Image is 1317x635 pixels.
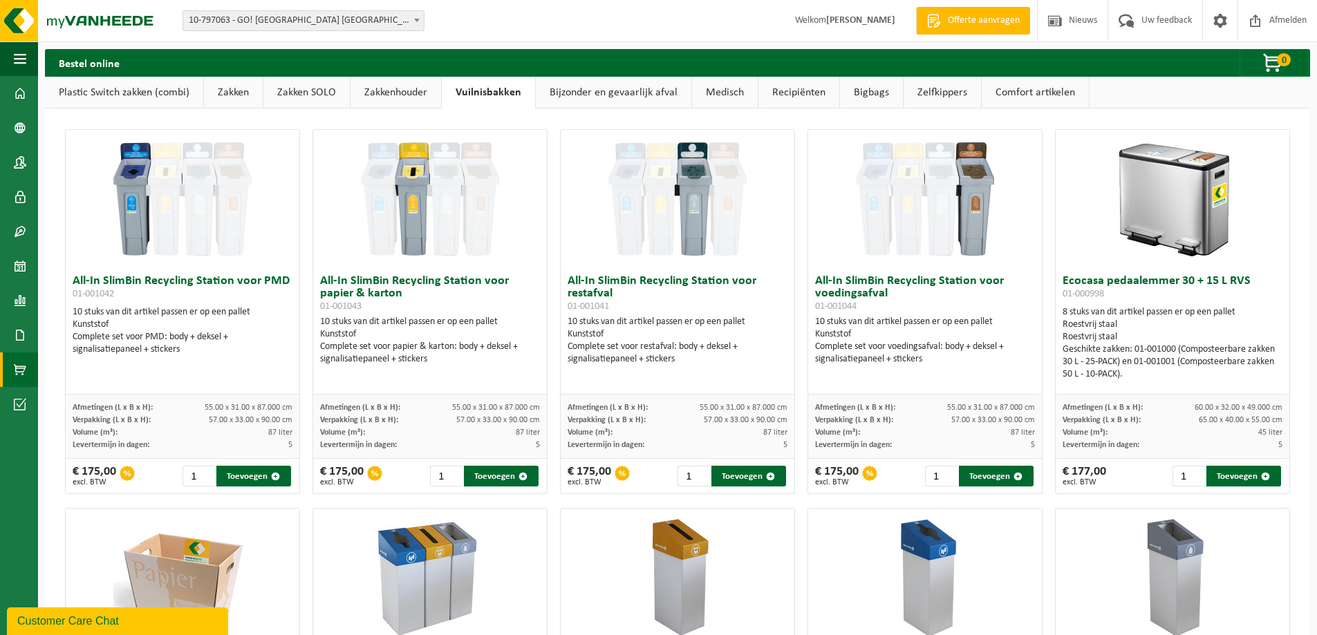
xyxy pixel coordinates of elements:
[216,466,291,486] button: Toevoegen
[856,130,994,268] img: 01-001044
[568,301,609,312] span: 01-001041
[1240,49,1309,77] button: 0
[692,77,758,108] a: Medisch
[320,316,540,366] div: 10 stuks van dit artikel passen er op een pallet
[263,77,350,108] a: Zakken SOLO
[826,15,895,26] strong: [PERSON_NAME]
[536,441,540,449] span: 5
[568,328,787,341] div: Kunststof
[1031,441,1035,449] span: 5
[183,466,215,486] input: 1
[1063,428,1108,437] span: Volume (m³):
[568,316,787,366] div: 10 stuks van dit artikel passen er op een pallet
[1258,428,1282,437] span: 45 liter
[783,441,787,449] span: 5
[73,478,116,486] span: excl. BTW
[320,428,365,437] span: Volume (m³):
[320,341,540,366] div: Complete set voor papier & karton: body + deksel + signalisatiepaneel + stickers
[320,301,362,312] span: 01-001043
[351,77,441,108] a: Zakkenhouder
[1063,306,1282,381] div: 8 stuks van dit artikel passen er op een pallet
[73,428,118,437] span: Volume (m³):
[815,478,859,486] span: excl. BTW
[1063,416,1141,424] span: Verpakking (L x B x H):
[7,605,231,635] iframe: chat widget
[320,404,400,412] span: Afmetingen (L x B x H):
[916,7,1030,35] a: Offerte aanvragen
[268,428,292,437] span: 87 liter
[947,404,1035,412] span: 55.00 x 31.00 x 87.000 cm
[73,319,292,331] div: Kunststof
[815,441,892,449] span: Levertermijn in dagen:
[1063,478,1106,486] span: excl. BTW
[704,416,787,424] span: 57.00 x 33.00 x 90.00 cm
[568,275,787,312] h3: All-In SlimBin Recycling Station voor restafval
[815,416,893,424] span: Verpakking (L x B x H):
[568,441,644,449] span: Levertermijn in dagen:
[925,466,958,486] input: 1
[700,404,787,412] span: 55.00 x 31.00 x 87.000 cm
[113,130,252,268] img: 01-001042
[678,466,710,486] input: 1
[1277,53,1291,66] span: 0
[568,428,613,437] span: Volume (m³):
[568,416,646,424] span: Verpakking (L x B x H):
[320,416,398,424] span: Verpakking (L x B x H):
[1063,331,1282,343] div: Roestvrij staal
[815,341,1035,366] div: Complete set voor voedingsafval: body + deksel + signalisatiepaneel + stickers
[516,428,540,437] span: 87 liter
[951,416,1035,424] span: 57.00 x 33.00 x 90.00 cm
[758,77,839,108] a: Recipiënten
[815,275,1035,312] h3: All-In SlimBin Recycling Station voor voedingsafval
[815,301,857,312] span: 01-001044
[1011,428,1035,437] span: 87 liter
[1063,404,1143,412] span: Afmetingen (L x B x H):
[763,428,787,437] span: 87 liter
[183,10,424,31] span: 10-797063 - GO! ATHENEUM DENDERMONDE - DENDERMONDE
[1063,289,1104,299] span: 01-000998
[568,478,611,486] span: excl. BTW
[815,328,1035,341] div: Kunststof
[205,404,292,412] span: 55.00 x 31.00 x 87.000 cm
[982,77,1089,108] a: Comfort artikelen
[568,466,611,486] div: € 175,00
[959,466,1034,486] button: Toevoegen
[320,466,364,486] div: € 175,00
[904,77,981,108] a: Zelfkippers
[1199,416,1282,424] span: 65.00 x 40.00 x 55.00 cm
[815,404,895,412] span: Afmetingen (L x B x H):
[1063,466,1106,486] div: € 177,00
[1063,441,1139,449] span: Levertermijn in dagen:
[452,404,540,412] span: 55.00 x 31.00 x 87.000 cm
[73,306,292,356] div: 10 stuks van dit artikel passen er op een pallet
[204,77,263,108] a: Zakken
[73,275,292,303] h3: All-In SlimBin Recycling Station voor PMD
[73,404,153,412] span: Afmetingen (L x B x H):
[1063,275,1282,303] h3: Ecocasa pedaalemmer 30 + 15 L RVS
[73,466,116,486] div: € 175,00
[1278,441,1282,449] span: 5
[73,289,114,299] span: 01-001042
[568,341,787,366] div: Complete set voor restafval: body + deksel + signalisatiepaneel + stickers
[815,316,1035,366] div: 10 stuks van dit artikel passen er op een pallet
[288,441,292,449] span: 5
[320,478,364,486] span: excl. BTW
[1173,466,1205,486] input: 1
[944,14,1023,28] span: Offerte aanvragen
[73,441,149,449] span: Levertermijn in dagen:
[45,49,133,76] h2: Bestel online
[464,466,539,486] button: Toevoegen
[73,331,292,356] div: Complete set voor PMD: body + deksel + signalisatiepaneel + stickers
[1195,404,1282,412] span: 60.00 x 32.00 x 49.000 cm
[608,130,747,268] img: 01-001041
[568,404,648,412] span: Afmetingen (L x B x H):
[183,11,424,30] span: 10-797063 - GO! ATHENEUM DENDERMONDE - DENDERMONDE
[456,416,540,424] span: 57.00 x 33.00 x 90.00 cm
[1206,466,1281,486] button: Toevoegen
[711,466,786,486] button: Toevoegen
[1063,343,1282,381] div: Geschikte zakken: 01-001000 (Composteerbare zakken 30 L - 25-PACK) en 01-001001 (Composteerbare z...
[536,77,691,108] a: Bijzonder en gevaarlijk afval
[815,428,860,437] span: Volume (m³):
[361,130,499,268] img: 01-001043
